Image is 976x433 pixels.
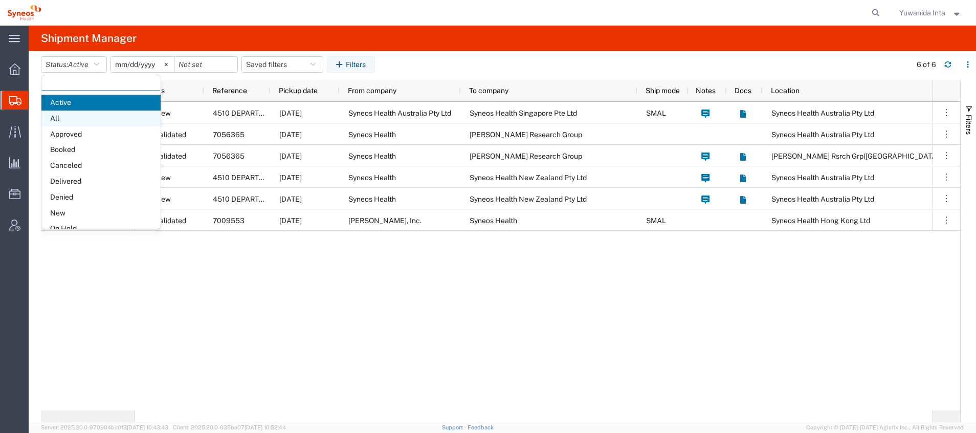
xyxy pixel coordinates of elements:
[41,189,161,205] span: Denied
[213,174,323,182] span: 4510 DEPARTMENTAL EXPENSE
[245,424,286,430] span: [DATE] 10:52:44
[156,102,171,124] span: New
[41,26,137,51] h4: Shipment Manager
[127,424,168,430] span: [DATE] 10:43:43
[348,216,422,225] span: Daiichi Sankyo, Inc.
[771,86,800,95] span: Location
[771,152,939,160] span: Illingworth Rsrch Grp(Australi
[41,158,161,174] span: Canceled
[470,195,587,203] span: Syneos Health New Zealand Pty Ltd
[646,109,666,117] span: SMAL
[327,56,375,73] button: Filters
[212,86,247,95] span: Reference
[470,131,582,139] span: Illingworth Research Group
[41,95,161,111] span: Active
[771,216,870,225] span: Syneos Health Hong Kong Ltd
[41,174,161,189] span: Delivered
[279,86,318,95] span: Pickup date
[173,424,286,430] span: Client: 2025.20.0-035ba07
[279,195,302,203] span: 09/25/2025
[213,195,323,203] span: 4510 DEPARTMENTAL EXPENSE
[470,109,577,117] span: Syneos Health Singapore Pte Ltd
[348,131,396,139] span: Syneos Health
[965,115,973,135] span: Filters
[279,152,302,160] span: 09/30/2025
[156,167,171,188] span: New
[156,210,186,231] span: Validated
[771,174,874,182] span: Syneos Health Australia Pty Ltd
[771,195,874,203] span: Syneos Health Australia Pty Ltd
[174,57,237,72] input: Not set
[156,145,186,167] span: Validated
[771,131,874,139] span: Syneos Health Australia Pty Ltd
[348,109,451,117] span: Syneos Health Australia Pty Ltd
[111,57,174,72] input: Not set
[771,109,874,117] span: Syneos Health Australia Pty Ltd
[468,424,494,430] a: Feedback
[470,216,517,225] span: Syneos Health
[7,5,41,20] img: logo
[696,86,716,95] span: Notes
[156,188,171,210] span: New
[470,152,582,160] span: Illingworth Research Group
[41,126,161,142] span: Approved
[646,216,666,225] span: SMAL
[899,7,962,19] button: Yuwanida Inta
[735,86,751,95] span: Docs
[442,424,468,430] a: Support
[41,111,161,126] span: All
[41,56,107,73] button: Status:Active
[41,221,161,236] span: On Hold
[470,174,587,182] span: Syneos Health New Zealand Pty Ltd
[348,195,396,203] span: Syneos Health
[348,174,396,182] span: Syneos Health
[213,131,245,139] span: 7056365
[41,424,168,430] span: Server: 2025.20.0-970904bc0f3
[279,174,302,182] span: 09/25/2025
[348,86,396,95] span: From company
[348,152,396,160] span: Syneos Health
[469,86,508,95] span: To company
[156,124,186,145] span: Validated
[279,216,302,225] span: 09/15/2025
[279,131,302,139] span: 09/30/2025
[806,423,964,432] span: Copyright © [DATE]-[DATE] Agistix Inc., All Rights Reserved
[41,205,161,221] span: New
[68,60,88,69] span: Active
[213,152,245,160] span: 7056365
[213,109,323,117] span: 4510 DEPARTMENTAL EXPENSE
[241,56,323,73] button: Saved filters
[917,59,936,70] div: 6 of 6
[646,86,680,95] span: Ship mode
[41,142,161,158] span: Booked
[899,7,945,18] span: Yuwanida Inta
[213,216,245,225] span: 7009553
[279,109,302,117] span: 10/03/2025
